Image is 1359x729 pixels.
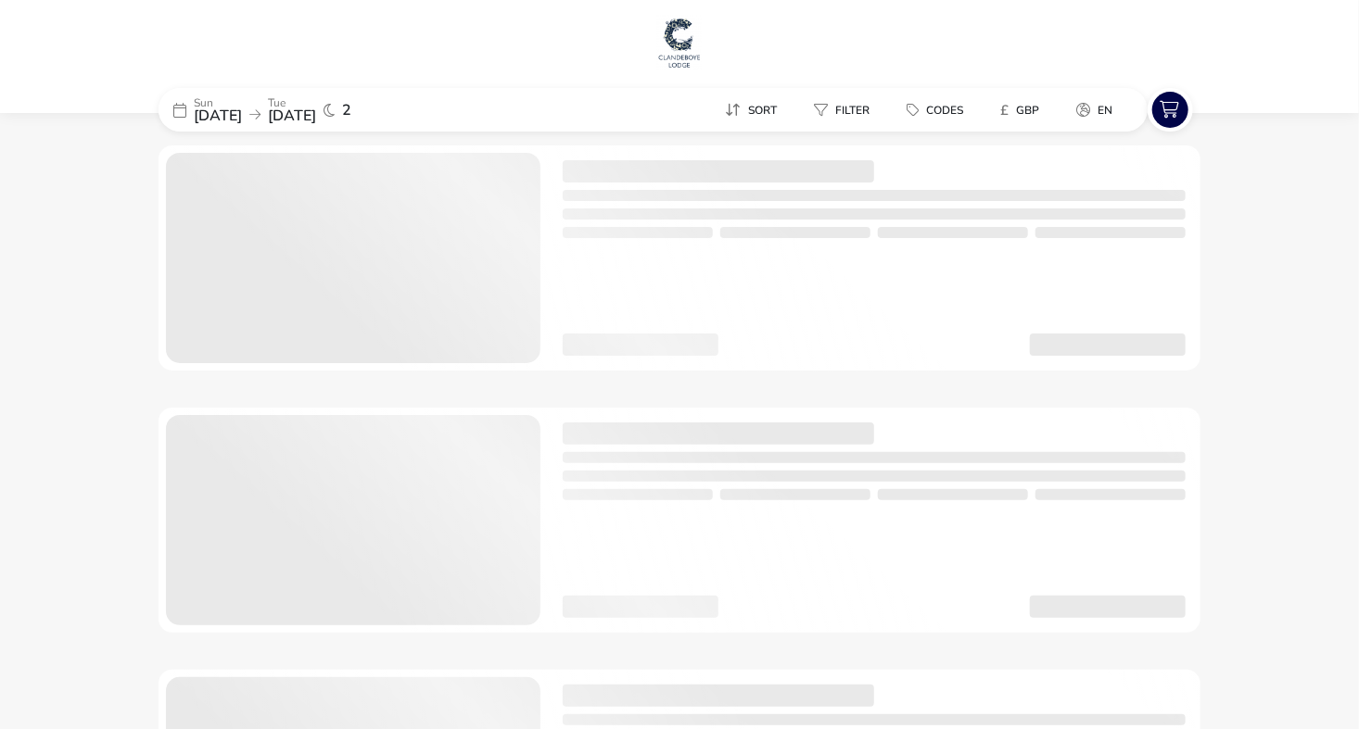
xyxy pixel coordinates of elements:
naf-pibe-menu-bar-item: Filter [799,96,892,123]
span: 2 [342,103,351,118]
naf-pibe-menu-bar-item: Sort [710,96,799,123]
div: Sun[DATE]Tue[DATE]2 [159,88,437,132]
naf-pibe-menu-bar-item: £GBP [985,96,1061,123]
span: [DATE] [268,106,316,126]
p: Tue [268,97,316,108]
button: Sort [710,96,792,123]
span: en [1098,103,1112,118]
p: Sun [194,97,242,108]
naf-pibe-menu-bar-item: Codes [892,96,985,123]
span: Filter [835,103,870,118]
i: £ [1000,101,1009,119]
button: Filter [799,96,884,123]
naf-pibe-menu-bar-item: en [1061,96,1135,123]
span: GBP [1016,103,1039,118]
button: Codes [892,96,978,123]
img: Main Website [656,15,703,70]
span: Codes [926,103,963,118]
span: [DATE] [194,106,242,126]
button: en [1061,96,1127,123]
button: £GBP [985,96,1054,123]
span: Sort [748,103,777,118]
